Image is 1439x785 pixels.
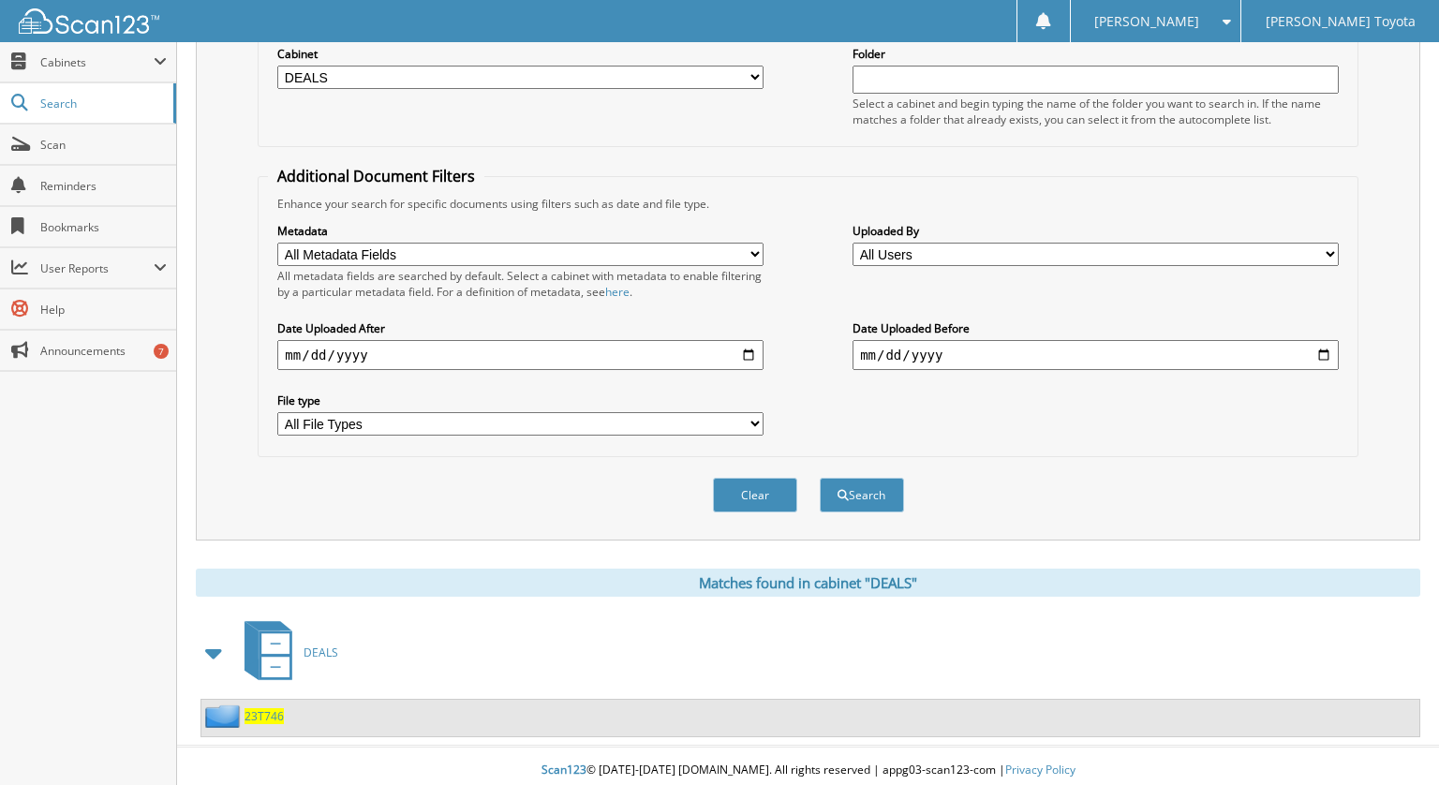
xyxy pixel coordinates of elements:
[1005,762,1076,778] a: Privacy Policy
[1094,16,1199,27] span: [PERSON_NAME]
[1266,16,1416,27] span: [PERSON_NAME] Toyota
[40,54,154,70] span: Cabinets
[154,344,169,359] div: 7
[268,196,1347,212] div: Enhance your search for specific documents using filters such as date and file type.
[853,320,1339,336] label: Date Uploaded Before
[277,223,764,239] label: Metadata
[277,392,764,408] label: File type
[541,762,586,778] span: Scan123
[19,8,159,34] img: scan123-logo-white.svg
[853,46,1339,62] label: Folder
[277,268,764,300] div: All metadata fields are searched by default. Select a cabinet with metadata to enable filtering b...
[853,96,1339,127] div: Select a cabinet and begin typing the name of the folder you want to search in. If the name match...
[40,178,167,194] span: Reminders
[233,615,338,689] a: DEALS
[605,284,630,300] a: here
[277,46,764,62] label: Cabinet
[205,704,245,728] img: folder2.png
[277,320,764,336] label: Date Uploaded After
[245,708,284,724] a: 23T746
[277,340,764,370] input: start
[40,260,154,276] span: User Reports
[40,343,167,359] span: Announcements
[713,478,797,512] button: Clear
[853,223,1339,239] label: Uploaded By
[268,166,484,186] legend: Additional Document Filters
[853,340,1339,370] input: end
[304,644,338,660] span: DEALS
[40,219,167,235] span: Bookmarks
[40,302,167,318] span: Help
[196,569,1420,597] div: Matches found in cabinet "DEALS"
[820,478,904,512] button: Search
[40,96,164,111] span: Search
[40,137,167,153] span: Scan
[1345,695,1439,785] iframe: Chat Widget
